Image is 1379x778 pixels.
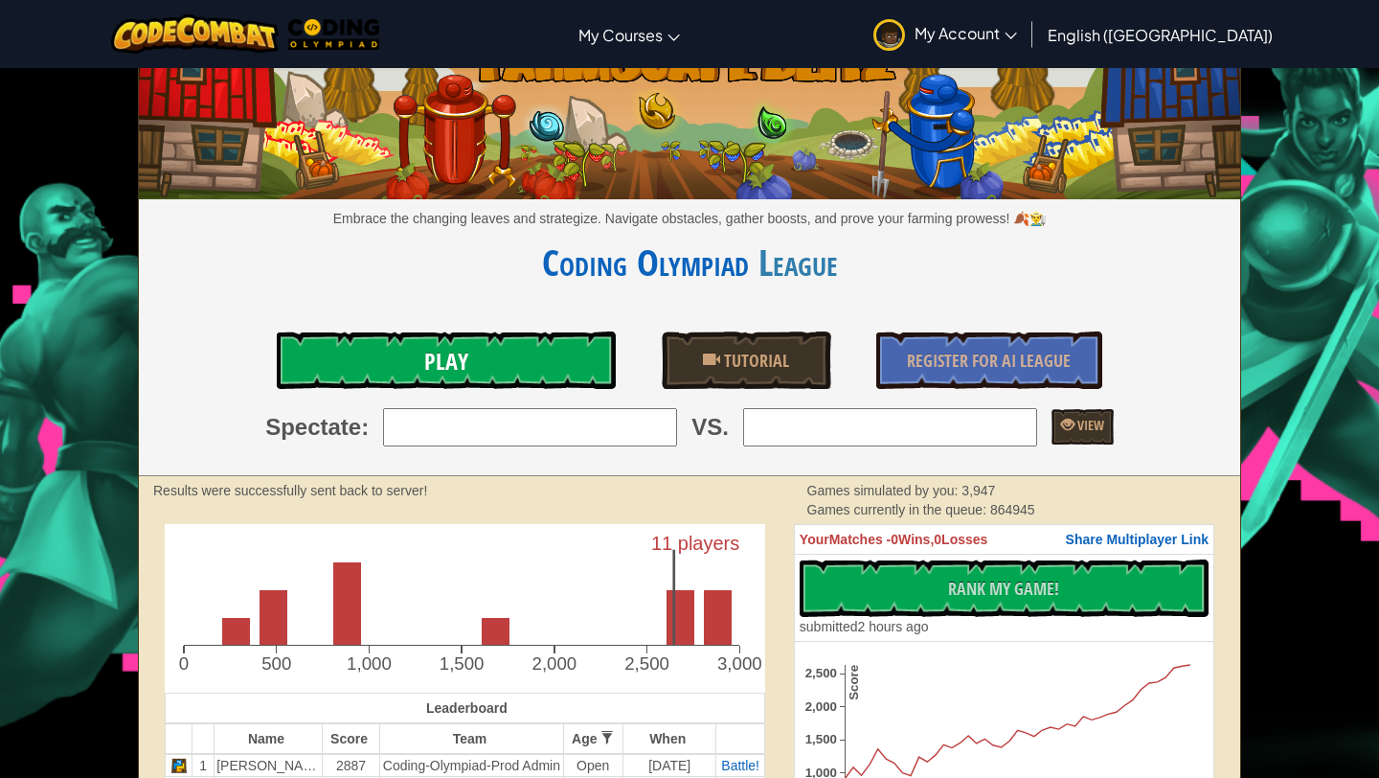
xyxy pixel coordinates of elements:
[139,209,1240,228] p: Embrace the changing leaves and strategize. Navigate obstacles, gather boosts, and prove your far...
[876,332,1102,389] a: Register for AI League
[847,665,861,700] text: Score
[563,754,622,777] td: Open
[800,619,858,634] span: submitted
[907,349,1071,373] span: Register for AI League
[622,754,716,777] td: [DATE]
[961,483,995,498] span: 3,947
[800,532,829,547] span: Your
[990,502,1035,517] span: 864945
[807,502,990,517] span: Games currently in the queue:
[111,14,279,54] img: CodeCombat logo
[805,666,837,680] text: 2,500
[1066,532,1209,547] span: Share Multiplayer Link
[749,237,838,287] span: League
[898,532,934,547] span: Wins,
[288,19,380,50] img: MTO Coding Olympiad logo
[829,532,892,547] span: Matches -
[717,653,762,674] text: 3,000
[1048,25,1273,45] span: English ([GEOGRAPHIC_DATA])
[1074,416,1104,434] span: View
[805,699,837,714] text: 2,000
[691,411,729,444] span: VS.
[622,723,716,754] th: When
[380,754,563,777] td: coding-olympiad-prod Admin
[542,237,749,287] a: Coding Olympiad
[873,19,905,51] img: avatar
[941,532,987,547] span: Losses
[261,653,291,674] text: 500
[153,483,427,498] strong: Results were successfully sent back to server!
[347,653,392,674] text: 1,000
[322,754,380,777] td: 2887
[720,349,789,373] span: Tutorial
[578,25,663,45] span: My Courses
[139,8,1240,199] img: Farmscape
[192,754,215,777] td: 1
[380,723,563,754] th: Team
[800,560,1209,617] button: Rank My Game!
[794,525,1213,555] th: 0 0
[721,758,759,773] a: Battle!
[322,723,380,754] th: Score
[215,723,323,754] th: Name
[426,700,508,716] span: Leaderboard
[424,346,468,377] span: Play
[531,653,576,674] text: 2,000
[440,653,485,674] text: 1,500
[651,533,739,554] text: 11 players
[361,411,369,444] span: :
[915,23,1017,43] span: My Account
[265,411,361,444] span: Spectate
[179,653,189,674] text: 0
[569,9,689,60] a: My Courses
[864,4,1027,64] a: My Account
[807,483,962,498] span: Games simulated by you:
[800,617,929,636] div: 2 hours ago
[805,733,837,747] text: 1,500
[215,754,323,777] td: [PERSON_NAME] GRL1004
[662,332,831,389] a: Tutorial
[624,653,669,674] text: 2,500
[948,577,1059,601] span: Rank My Game!
[1038,9,1282,60] a: English ([GEOGRAPHIC_DATA])
[563,723,622,754] th: Age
